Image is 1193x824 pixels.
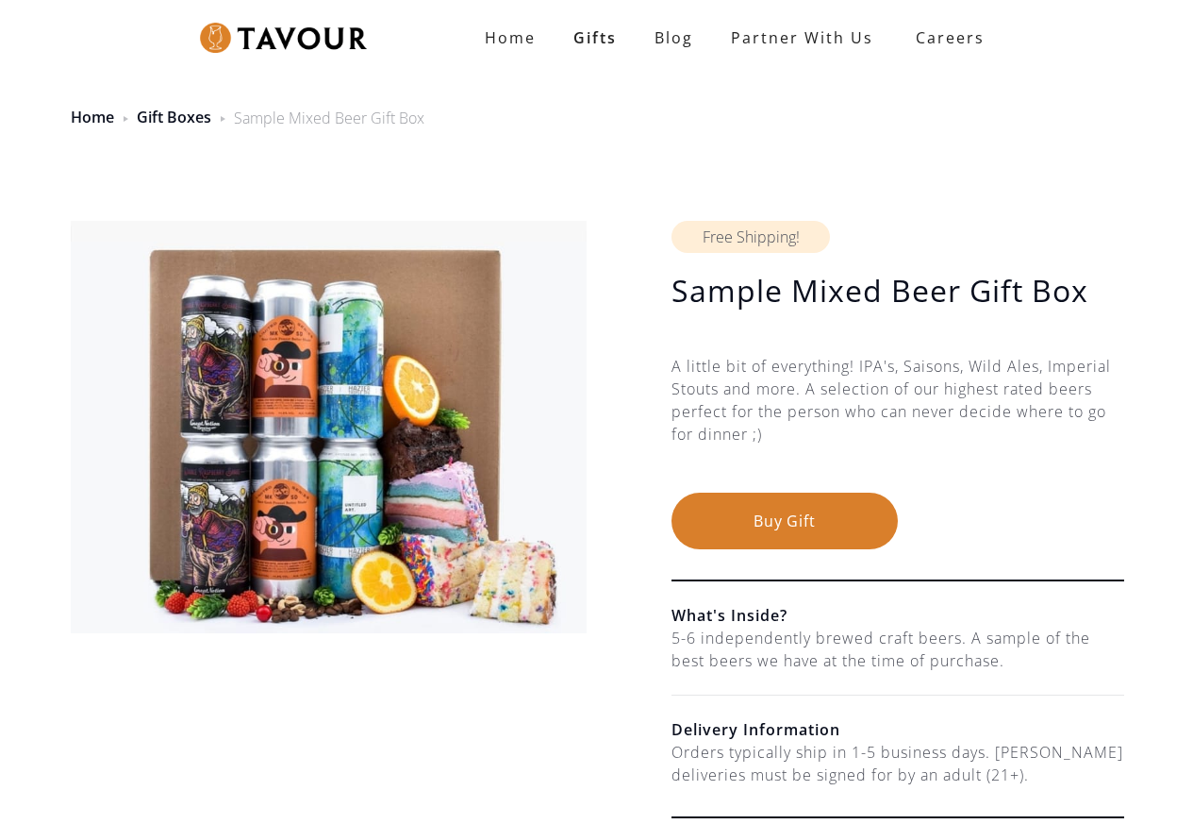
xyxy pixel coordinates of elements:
div: 5-6 independently brewed craft beers. A sample of the best beers we have at the time of purchase. [671,627,1124,672]
button: Buy Gift [671,493,898,549]
a: Home [71,107,114,127]
h1: Sample Mixed Beer Gift Box [671,272,1124,310]
a: Gift Boxes [137,107,211,127]
div: Sample Mixed Beer Gift Box [234,107,424,129]
h6: What's Inside? [671,604,1124,627]
div: Free Shipping! [671,221,830,253]
h6: Delivery Information [671,718,1124,741]
div: Orders typically ship in 1-5 business days. [PERSON_NAME] deliveries must be signed for by an adu... [671,741,1124,786]
strong: Careers [916,19,985,57]
a: Careers [892,11,999,64]
a: Gifts [555,19,636,57]
strong: Home [485,27,536,48]
a: Home [466,19,555,57]
div: A little bit of everything! IPA's, Saisons, Wild Ales, Imperial Stouts and more. A selection of o... [671,355,1124,493]
a: partner with us [712,19,892,57]
a: Blog [636,19,712,57]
